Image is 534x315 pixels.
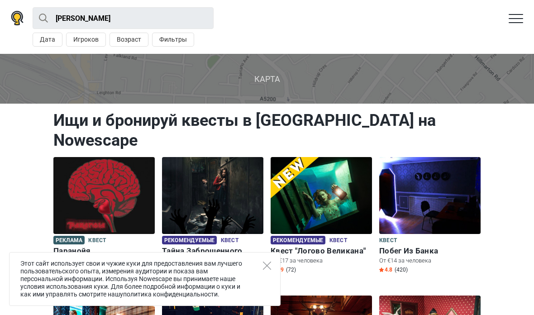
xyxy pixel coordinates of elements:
span: Квест [379,236,397,246]
button: Close [263,262,271,270]
img: Тайна Заброшенного Приюта [162,157,263,234]
span: Рекомендуемые [162,236,217,244]
a: Паранойя Реклама Квест Паранойя От €13 за человека [53,157,155,267]
h1: Ищи и бронируй квесты в [GEOGRAPHIC_DATA] на Nowescape [53,110,481,150]
button: Дата [33,33,62,47]
img: Nowescape logo [11,11,24,25]
img: Побег Из Банка [379,157,481,234]
h6: Паранойя [53,246,155,256]
span: Рекомендуемые [271,236,325,244]
div: Этот сайт использует свои и чужие куки для предоставления вам лучшего пользовательского опыта, из... [9,252,281,306]
span: Реклама [53,236,85,244]
h6: Побег Из Банка [379,246,481,256]
button: Игроков [66,33,106,47]
span: 4.8 [379,266,392,273]
span: Квест [221,236,238,246]
span: (72) [286,266,296,273]
p: От €14 за человека [379,257,481,265]
span: Квест [329,236,347,246]
p: От €17 за человека [271,257,372,265]
img: Квест "Логово Великана" [271,157,372,234]
a: Побег Из Банка Квест Побег Из Банка От €14 за человека Star4.8 (420) [379,157,481,275]
a: Квест "Логово Великана" Рекомендуемые Квест Квест "Логово Великана" От €17 за человека Star4.9 (72) [271,157,372,275]
a: Тайна Заброшенного Приюта Рекомендуемые Квест Тайна Заброшенного Приюта От €22 за человека Star4.... [162,157,263,285]
span: (420) [395,266,408,273]
h6: Квест "Логово Великана" [271,246,372,256]
span: Квест [88,236,106,246]
h6: Тайна Заброшенного Приюта [162,246,263,265]
img: Star [379,267,384,272]
button: Возраст [110,33,148,47]
input: Попробуйте “Лондон” [33,7,214,29]
img: Паранойя [53,157,155,234]
button: Фильтры [152,33,194,47]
